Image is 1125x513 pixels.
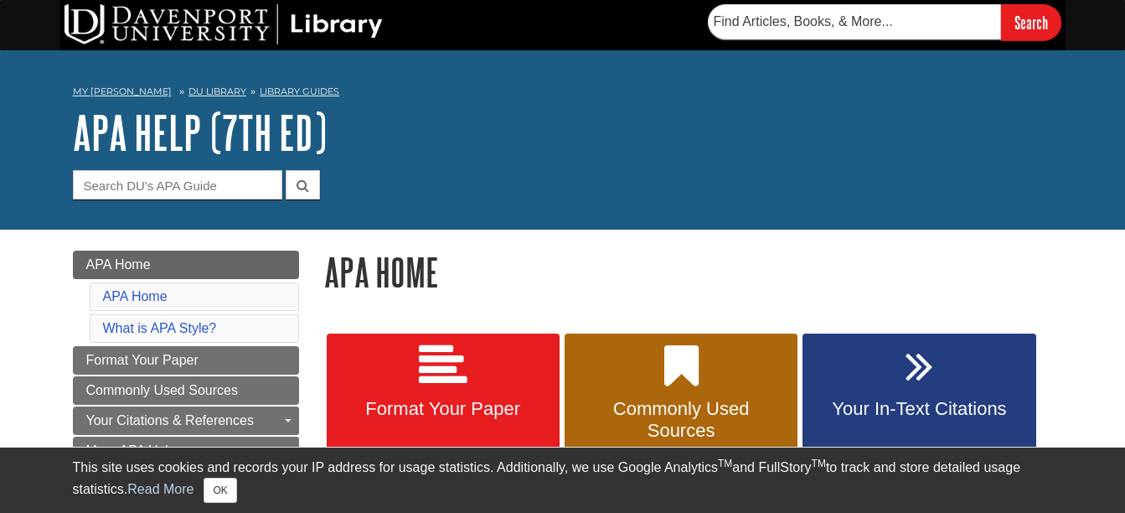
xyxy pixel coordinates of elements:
[339,398,547,420] span: Format Your Paper
[73,106,327,158] a: APA Help (7th Ed)
[73,346,299,375] a: Format Your Paper
[73,251,299,279] a: APA Home
[802,334,1035,459] a: Your In-Text Citations
[718,458,732,469] sup: TM
[103,321,217,335] a: What is APA Style?
[188,85,246,97] a: DU Library
[73,376,299,405] a: Commonly Used Sources
[86,353,199,367] span: Format Your Paper
[708,4,1001,39] input: Find Articles, Books, & More...
[812,458,826,469] sup: TM
[73,170,282,199] input: Search DU's APA Guide
[708,4,1061,40] form: Searches DU Library's articles, books, and more
[86,257,151,272] span: APA Home
[73,80,1053,107] nav: breadcrumb
[1001,4,1061,40] input: Search
[204,478,236,503] button: Close
[73,437,299,465] a: More APA Help
[577,398,785,442] span: Commonly Used Sources
[103,289,168,303] a: APA Home
[86,443,176,458] span: More APA Help
[73,458,1053,503] div: This site uses cookies and records your IP address for usage statistics. Additionally, we use Goo...
[260,85,339,97] a: Library Guides
[73,407,299,435] a: Your Citations & References
[86,383,238,397] span: Commonly Used Sources
[324,251,1053,293] h1: APA Home
[65,4,383,44] img: DU Library
[815,398,1023,420] span: Your In-Text Citations
[327,334,560,459] a: Format Your Paper
[73,85,172,99] a: My [PERSON_NAME]
[565,334,797,459] a: Commonly Used Sources
[86,413,254,427] span: Your Citations & References
[127,482,194,496] a: Read More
